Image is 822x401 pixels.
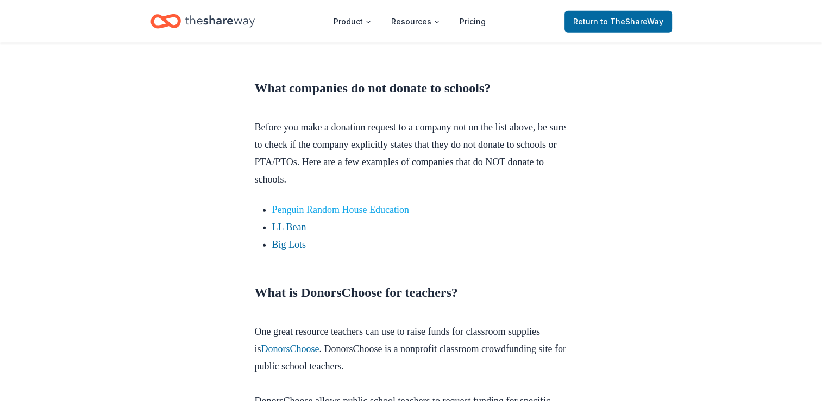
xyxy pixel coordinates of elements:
[255,323,568,392] p: One great resource teachers can use to raise funds for classroom supplies is . DonorsChoose is a ...
[382,11,449,33] button: Resources
[272,204,409,215] a: Penguin Random House Education
[325,11,380,33] button: Product
[272,239,306,250] a: Big Lots
[150,9,255,34] a: Home
[255,118,568,188] p: Before you make a donation request to a company not on the list above, be sure to check if the co...
[600,17,663,26] span: to TheShareWay
[325,9,494,34] nav: Main
[573,15,663,28] span: Return
[564,11,672,33] a: Returnto TheShareWay
[451,11,494,33] a: Pricing
[255,284,568,318] h2: What is DonorsChoose for teachers?
[255,79,568,114] h2: What companies do not donate to schools?
[261,343,319,354] a: DonorsChoose
[272,222,306,233] a: LL Bean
